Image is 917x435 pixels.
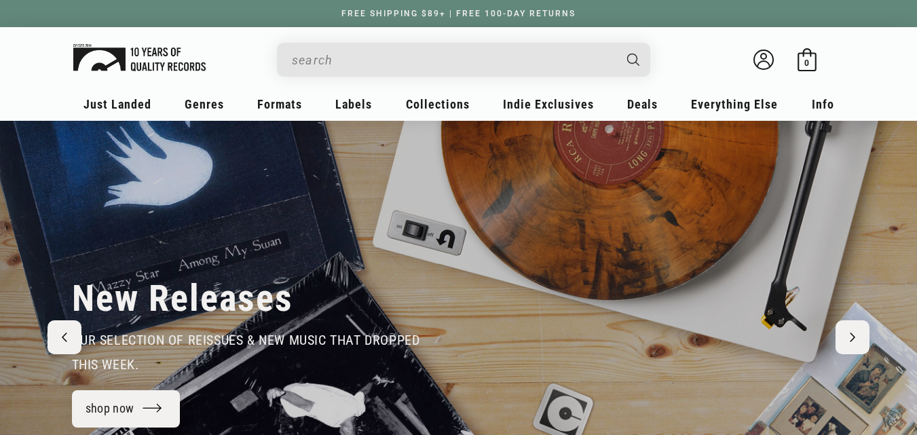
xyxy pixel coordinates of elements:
span: Info [812,97,834,111]
span: Formats [257,97,302,111]
div: Search [277,43,650,77]
span: Genres [185,97,224,111]
span: Deals [627,97,658,111]
a: shop now [72,390,181,428]
button: Search [615,43,652,77]
img: Hover Logo [73,44,206,71]
a: FREE SHIPPING $89+ | FREE 100-DAY RETURNS [328,9,589,18]
h2: New Releases [72,276,293,321]
span: Labels [335,97,372,111]
span: Everything Else [691,97,778,111]
span: 0 [804,58,809,68]
span: Indie Exclusives [503,97,594,111]
span: Just Landed [83,97,151,111]
span: our selection of reissues & new music that dropped this week. [72,332,420,373]
input: When autocomplete results are available use up and down arrows to review and enter to select [292,46,614,74]
span: Collections [406,97,470,111]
